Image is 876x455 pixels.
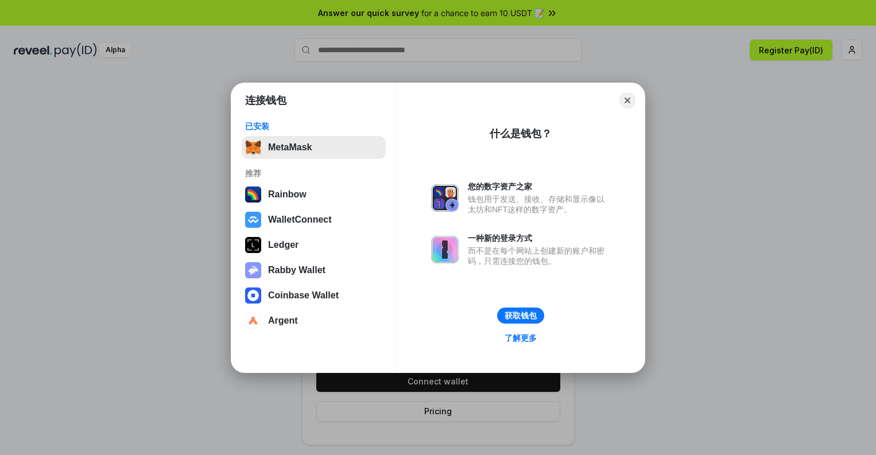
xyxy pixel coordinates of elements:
button: 获取钱包 [497,308,544,324]
img: svg+xml,%3Csvg%20width%3D%2228%22%20height%3D%2228%22%20viewBox%3D%220%200%2028%2028%22%20fill%3D... [245,287,261,304]
div: Ledger [268,240,299,250]
button: WalletConnect [242,208,386,231]
img: svg+xml,%3Csvg%20fill%3D%22none%22%20height%3D%2233%22%20viewBox%3D%220%200%2035%2033%22%20width%... [245,139,261,155]
div: 已安装 [245,121,382,131]
img: svg+xml,%3Csvg%20width%3D%2228%22%20height%3D%2228%22%20viewBox%3D%220%200%2028%2028%22%20fill%3D... [245,313,261,329]
img: svg+xml,%3Csvg%20xmlns%3D%22http%3A%2F%2Fwww.w3.org%2F2000%2Fsvg%22%20fill%3D%22none%22%20viewBox... [431,184,459,212]
button: Ledger [242,234,386,256]
div: 您的数字资产之家 [468,181,610,192]
div: 一种新的登录方式 [468,233,610,243]
div: 钱包用于发送、接收、存储和显示像以太坊和NFT这样的数字资产。 [468,194,610,215]
div: Argent [268,316,298,326]
h1: 连接钱包 [245,94,286,107]
div: 推荐 [245,168,382,178]
button: Rabby Wallet [242,259,386,282]
img: svg+xml,%3Csvg%20xmlns%3D%22http%3A%2F%2Fwww.w3.org%2F2000%2Fsvg%22%20fill%3D%22none%22%20viewBox... [245,262,261,278]
img: svg+xml,%3Csvg%20width%3D%22120%22%20height%3D%22120%22%20viewBox%3D%220%200%20120%20120%22%20fil... [245,186,261,203]
div: MetaMask [268,142,312,153]
img: svg+xml,%3Csvg%20xmlns%3D%22http%3A%2F%2Fwww.w3.org%2F2000%2Fsvg%22%20fill%3D%22none%22%20viewBox... [431,236,459,263]
div: Rainbow [268,189,307,200]
img: svg+xml,%3Csvg%20width%3D%2228%22%20height%3D%2228%22%20viewBox%3D%220%200%2028%2028%22%20fill%3D... [245,212,261,228]
div: WalletConnect [268,215,332,225]
div: Coinbase Wallet [268,290,339,301]
button: Argent [242,309,386,332]
a: 了解更多 [498,330,544,345]
button: Close [619,92,635,108]
button: Rainbow [242,183,386,206]
div: 而不是在每个网站上创建新的账户和密码，只需连接您的钱包。 [468,246,610,266]
div: Rabby Wallet [268,265,325,275]
div: 什么是钱包？ [490,127,552,141]
div: 获取钱包 [505,310,537,321]
button: MetaMask [242,136,386,159]
div: 了解更多 [505,333,537,343]
img: svg+xml,%3Csvg%20xmlns%3D%22http%3A%2F%2Fwww.w3.org%2F2000%2Fsvg%22%20width%3D%2228%22%20height%3... [245,237,261,253]
button: Coinbase Wallet [242,284,386,307]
